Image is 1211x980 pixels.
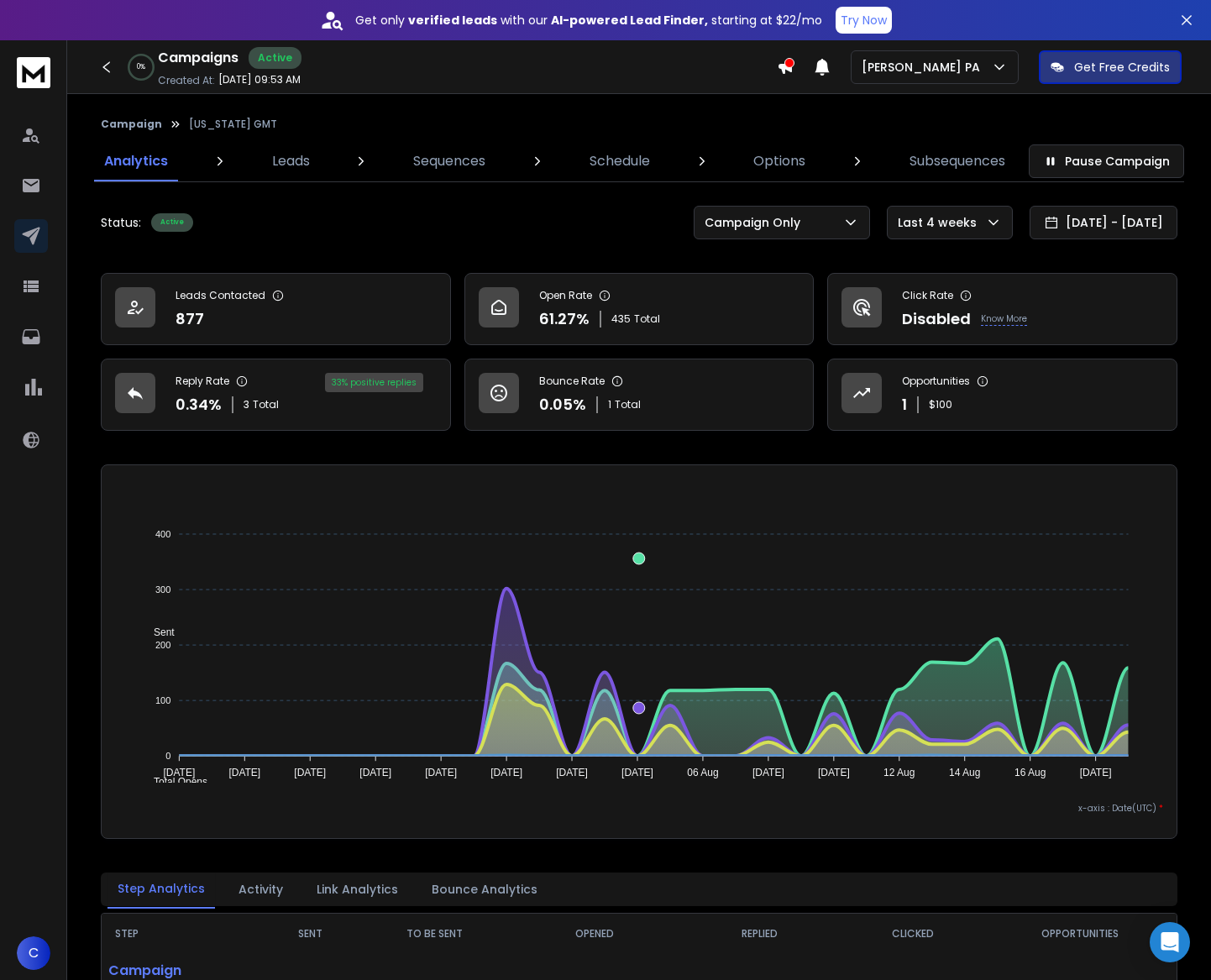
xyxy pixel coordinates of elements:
[358,914,512,954] th: TO BE SENT
[360,767,392,778] tspan: [DATE]
[115,802,1163,815] p: x-axis : Date(UTC)
[141,776,207,788] span: Total Opens
[590,151,650,171] p: Schedule
[883,767,915,778] tspan: 12 Aug
[101,273,451,345] a: Leads Contacted877
[253,398,279,411] span: Total
[155,529,170,539] tspan: 400
[1150,922,1190,962] div: Open Intercom Messenger
[176,375,229,388] p: Reply Rate
[705,214,807,231] p: Campaign Only
[325,373,423,392] div: 33 % positive replies
[902,375,970,388] p: Opportunities
[579,141,660,181] a: Schedule
[165,751,170,761] tspan: 0
[107,870,215,909] button: Step Analytics
[101,214,141,231] p: Status:
[307,871,408,908] button: Link Analytics
[218,73,301,86] p: [DATE] 09:53 AM
[539,289,592,302] p: Open Rate
[551,12,708,29] strong: AI-powered Lead Finder,
[189,118,277,131] p: [US_STATE] GMT
[687,767,718,778] tspan: 06 Aug
[176,289,265,302] p: Leads Contacted
[464,359,815,431] a: Bounce Rate0.05%1Total
[902,289,953,302] p: Click Rate
[155,640,170,650] tspan: 200
[949,767,980,778] tspan: 14 Aug
[164,767,196,778] tspan: [DATE]
[155,584,170,595] tspan: 300
[818,767,850,778] tspan: [DATE]
[1030,206,1177,239] button: [DATE] - [DATE]
[94,141,178,181] a: Analytics
[842,914,983,954] th: CLICKED
[17,936,50,970] button: C
[141,626,175,638] span: Sent
[902,307,971,331] p: Disabled
[902,393,907,417] p: 1
[104,151,168,171] p: Analytics
[262,141,320,181] a: Leads
[539,375,605,388] p: Bounce Rate
[244,398,249,411] span: 3
[841,12,887,29] p: Try Now
[608,398,611,411] span: 1
[425,767,457,778] tspan: [DATE]
[899,141,1015,181] a: Subsequences
[17,57,50,88] img: logo
[836,7,892,34] button: Try Now
[228,871,293,908] button: Activity
[556,767,588,778] tspan: [DATE]
[983,914,1177,954] th: OPPORTUNITIES
[929,398,952,411] p: $ 100
[743,141,815,181] a: Options
[677,914,842,954] th: REPLIED
[981,312,1027,326] p: Know More
[634,312,660,326] span: Total
[262,914,357,954] th: SENT
[422,871,548,908] button: Bounce Analytics
[403,141,495,181] a: Sequences
[898,214,983,231] p: Last 4 weeks
[272,151,310,171] p: Leads
[176,307,204,331] p: 877
[512,914,678,954] th: OPENED
[176,393,222,417] p: 0.34 %
[621,767,653,778] tspan: [DATE]
[827,273,1177,345] a: Click RateDisabledKnow More
[910,151,1005,171] p: Subsequences
[102,914,262,954] th: STEP
[249,47,301,69] div: Active
[155,695,170,705] tspan: 100
[137,62,145,72] p: 0 %
[539,307,590,331] p: 61.27 %
[539,393,586,417] p: 0.05 %
[1039,50,1182,84] button: Get Free Credits
[615,398,641,411] span: Total
[229,767,261,778] tspan: [DATE]
[862,59,987,76] p: [PERSON_NAME] PA
[752,767,784,778] tspan: [DATE]
[611,312,631,326] span: 435
[1074,59,1170,76] p: Get Free Credits
[101,359,451,431] a: Reply Rate0.34%3Total33% positive replies
[151,213,193,232] div: Active
[490,767,522,778] tspan: [DATE]
[827,359,1177,431] a: Opportunities1$100
[1014,767,1046,778] tspan: 16 Aug
[158,48,239,68] h1: Campaigns
[1029,144,1184,178] button: Pause Campaign
[355,12,822,29] p: Get only with our starting at $22/mo
[464,273,815,345] a: Open Rate61.27%435Total
[413,151,485,171] p: Sequences
[753,151,805,171] p: Options
[101,118,162,131] button: Campaign
[408,12,497,29] strong: verified leads
[295,767,327,778] tspan: [DATE]
[158,74,215,87] p: Created At:
[1080,767,1112,778] tspan: [DATE]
